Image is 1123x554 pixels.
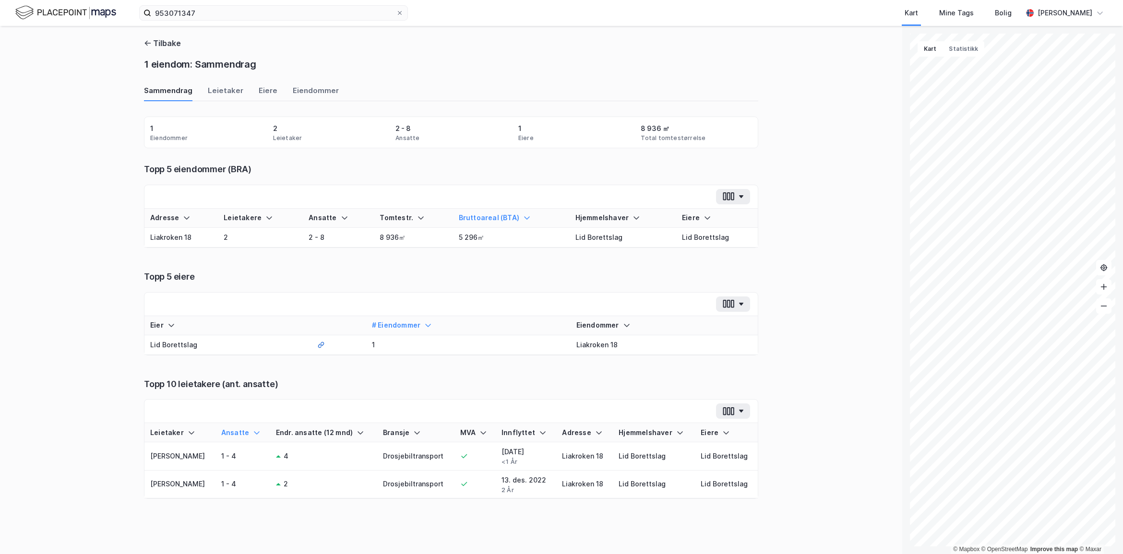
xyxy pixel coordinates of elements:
img: logo.f888ab2527a4732fd821a326f86c7f29.svg [15,4,116,21]
button: Statistikk [943,41,984,57]
div: Eiere [259,85,277,101]
input: Søk på adresse, matrikkel, gårdeiere, leietakere eller personer [151,6,396,20]
td: Drosjebiltransport [377,471,454,498]
div: [DATE] [502,446,550,466]
div: 2 År [502,486,550,494]
td: Lid Borettslag [613,442,695,470]
td: Liakroken 18 [556,471,613,498]
div: Eiere [682,213,752,223]
div: 1 eiendom: Sammendrag [144,57,256,72]
td: Lid Borettslag [613,471,695,498]
td: [PERSON_NAME] [144,442,215,470]
div: Topp 5 eiendommer (BRA) [144,164,758,175]
td: Drosjebiltransport [377,442,454,470]
div: Leietaker [273,134,302,142]
div: 1 [518,123,522,134]
td: Liakroken 18 [556,442,613,470]
div: Bransje [383,428,449,437]
td: 1 [366,335,571,355]
iframe: Chat Widget [1075,508,1123,554]
div: Ansatte [395,134,419,142]
div: Adresse [562,428,607,437]
div: Endr. ansatte (12 mnd) [276,428,371,437]
div: Leietaker [150,428,210,437]
div: Eiere [701,428,752,437]
td: 2 [218,228,303,248]
div: Hjemmelshaver [619,428,689,437]
div: Total tomtestørrelse [641,134,705,142]
a: Improve this map [1030,546,1078,553]
a: Mapbox [953,546,980,553]
div: Bruttoareal (BTA) [459,213,564,223]
div: Eiendommer [150,134,188,142]
div: Innflyttet [502,428,550,437]
div: Eiendommer [576,321,752,330]
div: Topp 5 eiere [144,271,758,283]
td: Liakroken 18 [571,335,758,355]
td: 5 296㎡ [453,228,570,248]
td: [PERSON_NAME] [144,471,215,498]
td: Lid Borettslag [676,228,758,248]
div: Leietaker [208,85,243,101]
button: Tilbake [144,37,181,49]
div: Eiendommer [293,85,339,101]
td: 8 936㎡ [374,228,453,248]
div: Topp 10 leietakere (ant. ansatte) [144,378,758,390]
td: 2 - 8 [303,228,374,248]
td: Liakroken 18 [144,228,218,248]
div: 2 [273,123,277,134]
div: Ansatte [221,428,264,437]
div: Kart [905,7,918,19]
td: 1 - 4 [215,442,270,470]
div: Bolig [995,7,1012,19]
a: OpenStreetMap [981,546,1028,553]
div: [PERSON_NAME] [1038,7,1092,19]
div: 8 936 ㎡ [641,123,669,134]
div: Eiere [518,134,534,142]
button: Kart [918,41,943,57]
td: Lid Borettslag [695,442,758,470]
div: 1 [150,123,154,134]
div: 2 - 8 [395,123,411,134]
div: 4 [284,450,288,462]
td: 1 - 4 [215,471,270,498]
div: 13. des. 2022 [502,474,550,494]
div: 2 [284,478,288,490]
div: Sammendrag [144,85,192,101]
div: Mine Tags [939,7,974,19]
div: Hjemmelshaver [575,213,670,223]
td: Lid Borettslag [695,471,758,498]
div: Adresse [150,213,212,223]
div: # Eiendommer [372,321,565,330]
div: Ansatte [309,213,368,223]
div: Tomtestr. [380,213,447,223]
div: MVA [460,428,490,437]
div: Eier [150,321,306,330]
div: Kontrollprogram for chat [1075,508,1123,554]
td: Lid Borettslag [144,335,311,355]
td: Lid Borettslag [570,228,676,248]
div: Leietakere [224,213,297,223]
div: <1 År [502,458,550,466]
